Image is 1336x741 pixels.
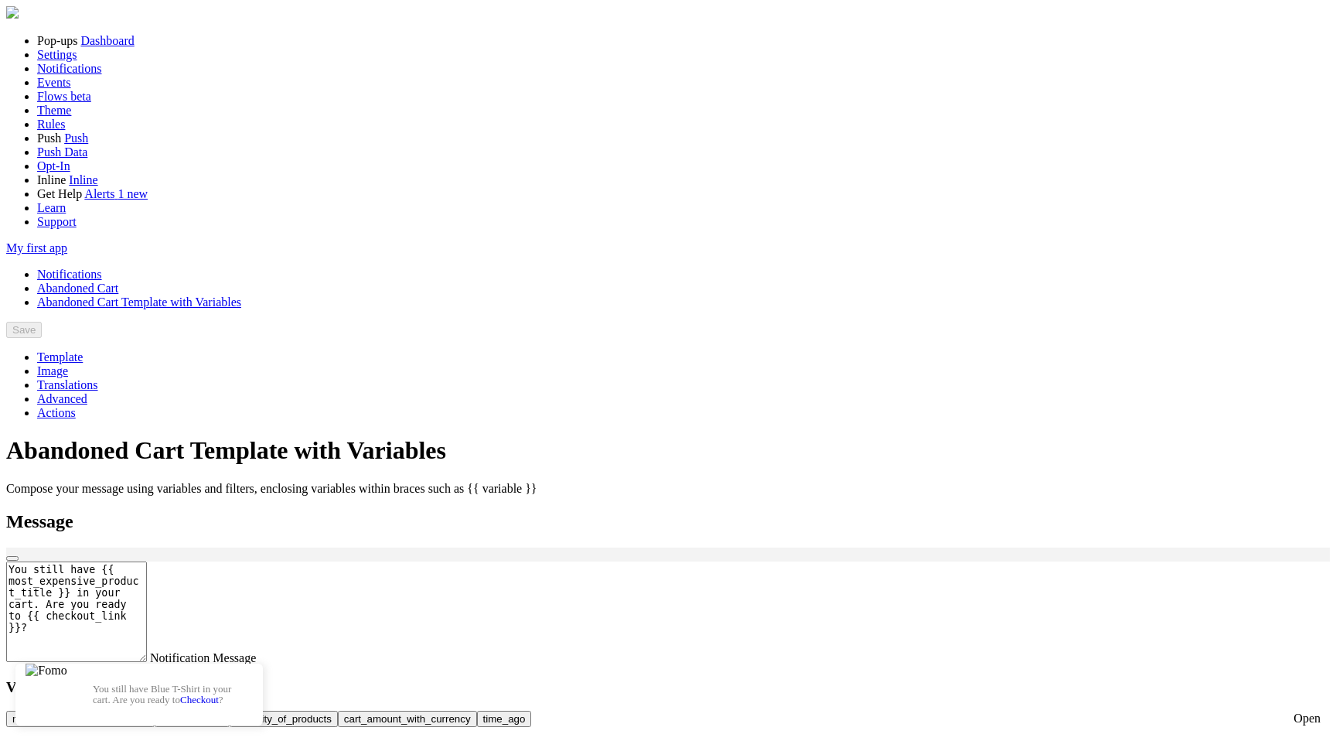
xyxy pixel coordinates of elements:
[93,684,247,706] p: You still have Blue T-Shirt in your cart. Are you ready to ?
[37,215,77,228] a: Support
[37,131,61,145] span: Push
[150,651,256,664] label: Notification Message
[230,711,338,727] button: quantity_of_products
[477,711,532,727] button: time_ago
[37,34,77,47] span: Pop-ups
[37,48,77,61] a: Settings
[37,104,71,117] a: Theme
[37,282,118,295] a: Abandoned Cart
[37,201,66,214] a: Learn
[37,378,98,391] a: Translations
[37,90,67,103] span: Flows
[6,436,1330,465] h1: Abandoned Cart Template with Variables
[37,350,83,364] a: Template
[180,694,219,705] a: Checkout
[37,90,91,103] a: Flows beta
[37,62,102,75] a: Notifications
[6,6,19,19] img: fomo-relay-logo-orange.svg
[6,241,67,254] a: My first app
[84,187,148,200] a: Alerts 1 new
[80,34,134,47] a: Dashboard
[37,187,82,200] span: Get Help
[338,711,477,727] button: cart_amount_with_currency
[118,187,148,200] span: 1 new
[37,268,102,281] a: Notifications
[37,159,70,172] a: Opt-In
[26,664,66,726] img: Fomo
[6,511,1330,532] h2: Message
[37,406,76,419] a: Actions
[37,173,66,186] span: Inline
[64,131,88,145] a: Push
[37,295,241,309] a: Abandoned Cart Template with Variables
[37,76,71,89] a: Events
[70,90,91,103] span: beta
[37,118,65,131] a: Rules
[37,364,68,377] a: Image
[6,711,155,727] button: most_expensive_product_title
[1293,712,1321,726] div: Open
[6,482,1330,496] p: Compose your message using variables and filters, enclosing variables within braces such as {{ va...
[6,679,1330,696] h3: Variables
[84,187,114,200] span: Alerts
[37,145,87,159] a: Push Data
[37,392,87,405] a: Advanced
[6,322,42,338] button: Save
[69,173,97,186] a: Inline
